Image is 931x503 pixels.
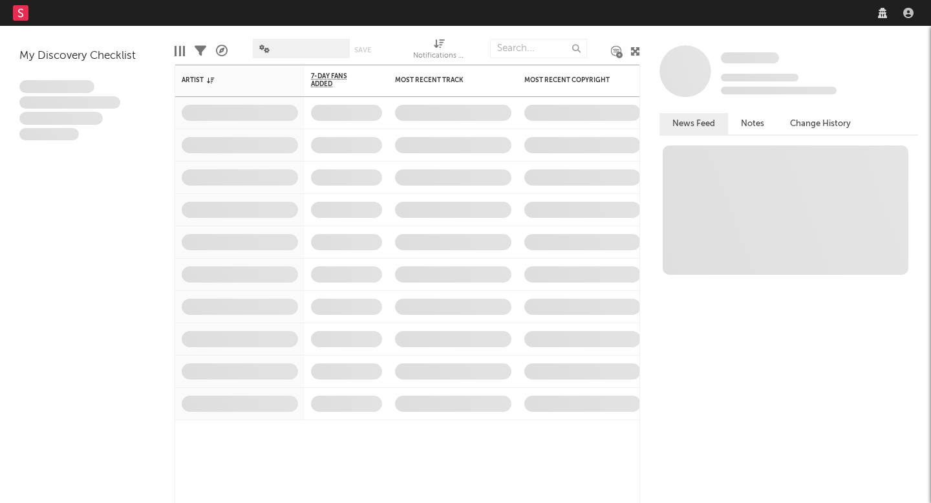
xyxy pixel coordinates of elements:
div: A&R Pipeline [216,32,228,70]
span: Lorem ipsum dolor [19,80,94,93]
span: Praesent ac interdum [19,112,103,125]
div: Most Recent Copyright [524,76,621,84]
button: Save [354,47,371,54]
div: Edit Columns [175,32,185,70]
input: Search... [490,39,587,58]
span: 0 fans last week [721,87,837,94]
div: Most Recent Track [395,76,492,84]
button: Change History [777,113,864,134]
div: Filters [195,32,206,70]
button: News Feed [659,113,728,134]
div: Notifications (Artist) [413,32,465,70]
div: My Discovery Checklist [19,48,155,64]
div: Notifications (Artist) [413,48,465,64]
div: Artist [182,76,279,84]
a: Some Artist [721,52,779,65]
span: 7-Day Fans Added [311,72,363,88]
span: Integer aliquet in purus et [19,96,120,109]
span: Some Artist [721,52,779,63]
span: Tracking Since: [DATE] [721,74,798,81]
button: Notes [728,113,777,134]
span: Aliquam viverra [19,128,79,141]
